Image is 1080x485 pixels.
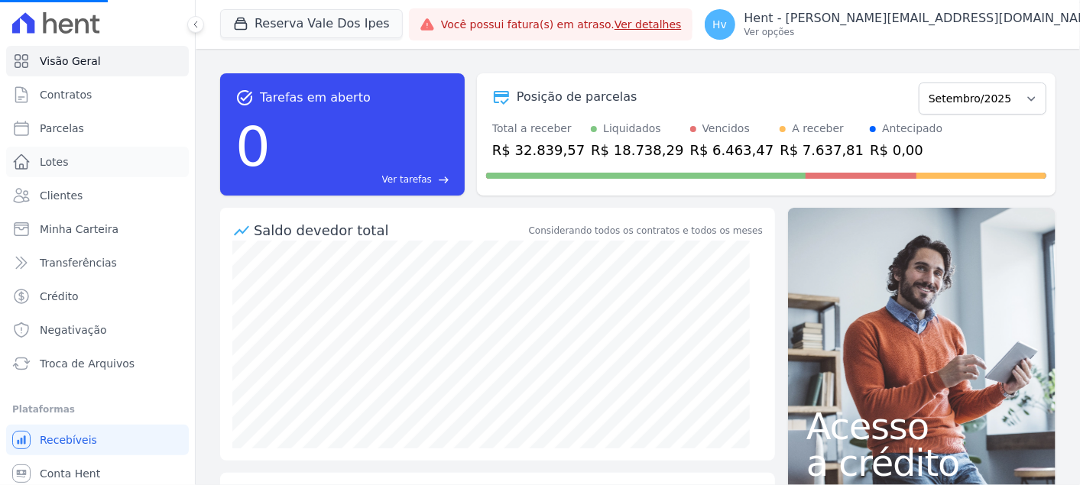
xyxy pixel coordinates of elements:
[40,154,69,170] span: Lotes
[40,356,135,371] span: Troca de Arquivos
[690,140,774,160] div: R$ 6.463,47
[591,140,683,160] div: R$ 18.738,29
[12,400,183,419] div: Plataformas
[40,322,107,338] span: Negativação
[40,221,118,237] span: Minha Carteira
[277,173,449,186] a: Ver tarefas east
[235,107,271,186] div: 0
[806,445,1037,481] span: a crédito
[6,113,189,144] a: Parcelas
[441,17,682,33] span: Você possui fatura(s) em atraso.
[254,220,526,241] div: Saldo devedor total
[40,53,101,69] span: Visão Geral
[702,121,750,137] div: Vencidos
[806,408,1037,445] span: Acesso
[6,315,189,345] a: Negativação
[220,9,403,38] button: Reserva Vale Dos Ipes
[6,46,189,76] a: Visão Geral
[6,79,189,110] a: Contratos
[40,87,92,102] span: Contratos
[712,19,727,30] span: Hv
[882,121,942,137] div: Antecipado
[438,174,449,186] span: east
[792,121,844,137] div: A receber
[6,180,189,211] a: Clientes
[40,188,83,203] span: Clientes
[870,140,942,160] div: R$ 0,00
[6,348,189,379] a: Troca de Arquivos
[40,432,97,448] span: Recebíveis
[40,289,79,304] span: Crédito
[260,89,371,107] span: Tarefas em aberto
[780,140,864,160] div: R$ 7.637,81
[235,89,254,107] span: task_alt
[40,466,100,481] span: Conta Hent
[529,224,763,238] div: Considerando todos os contratos e todos os meses
[603,121,661,137] div: Liquidados
[6,214,189,244] a: Minha Carteira
[40,121,84,136] span: Parcelas
[517,88,637,106] div: Posição de parcelas
[6,425,189,455] a: Recebíveis
[6,147,189,177] a: Lotes
[615,18,682,31] a: Ver detalhes
[6,247,189,278] a: Transferências
[492,121,585,137] div: Total a receber
[492,140,585,160] div: R$ 32.839,57
[6,281,189,312] a: Crédito
[40,255,117,270] span: Transferências
[382,173,432,186] span: Ver tarefas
